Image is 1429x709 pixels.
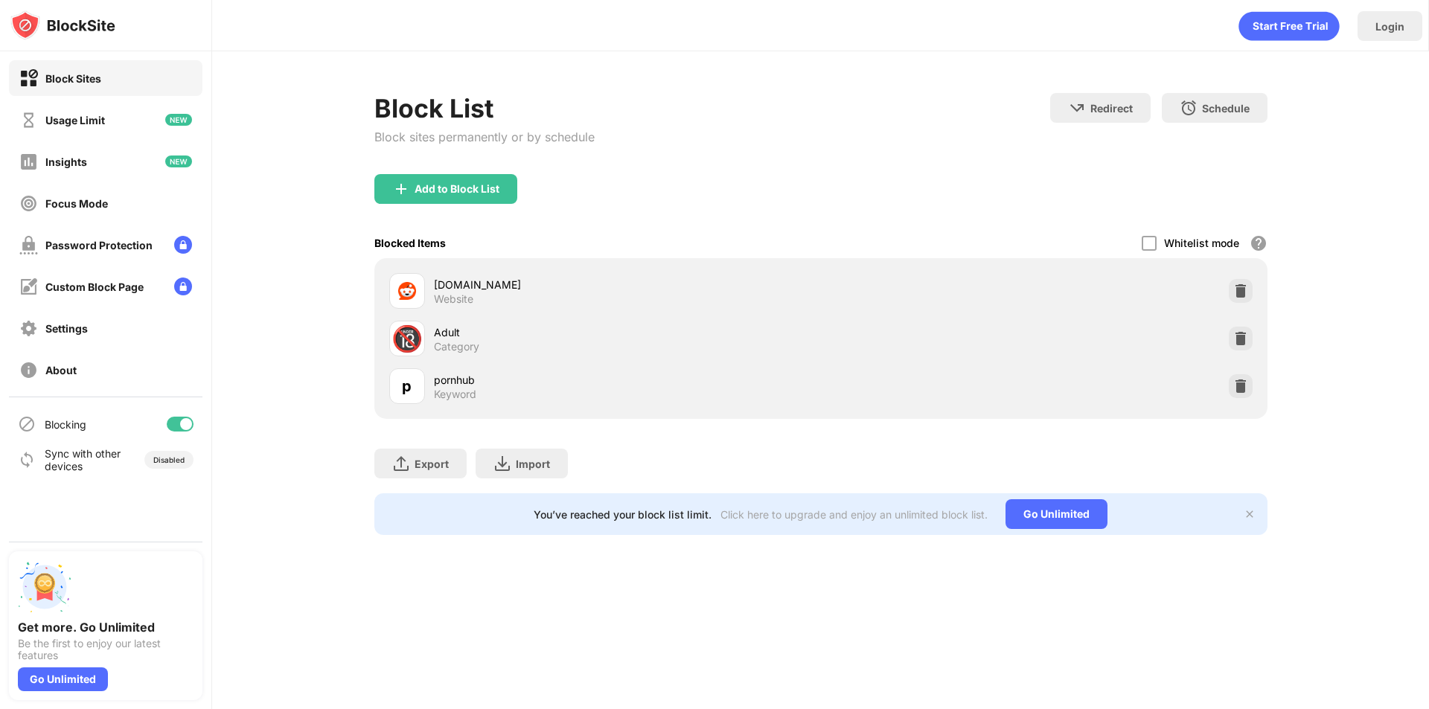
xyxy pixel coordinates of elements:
div: Custom Block Page [45,280,144,293]
div: Add to Block List [415,183,499,195]
img: about-off.svg [19,361,38,379]
div: Go Unlimited [1006,499,1107,529]
img: block-on.svg [19,69,38,88]
div: Website [434,292,473,306]
img: favicons [398,282,416,300]
div: Import [516,458,550,470]
img: focus-off.svg [19,194,38,213]
div: p [402,375,412,397]
div: [DOMAIN_NAME] [434,277,821,292]
div: Block Sites [45,72,101,85]
img: x-button.svg [1244,508,1256,520]
div: Redirect [1090,102,1133,115]
div: Sync with other devices [45,447,121,472]
div: Block sites permanently or by schedule [374,129,595,144]
div: You’ve reached your block list limit. [534,508,712,521]
div: Usage Limit [45,114,105,126]
div: Get more. Go Unlimited [18,620,194,635]
div: pornhub [434,372,821,388]
img: new-icon.svg [165,155,192,167]
img: settings-off.svg [19,319,38,338]
img: password-protection-off.svg [19,236,38,254]
div: Keyword [434,388,476,401]
div: Settings [45,322,88,335]
div: Schedule [1202,102,1250,115]
div: Be the first to enjoy our latest features [18,638,194,661]
img: lock-menu.svg [174,236,192,254]
div: Password Protection [45,239,153,251]
div: Export [415,458,449,470]
div: About [45,364,77,376]
div: Go Unlimited [18,667,108,691]
div: 🔞 [391,324,423,354]
div: Blocked Items [374,237,446,249]
div: Focus Mode [45,197,108,210]
img: sync-icon.svg [18,451,36,469]
div: Category [434,340,479,353]
div: Insights [45,155,87,168]
div: Login [1375,20,1404,33]
img: lock-menu.svg [174,277,192,295]
div: Whitelist mode [1164,237,1239,249]
img: blocking-icon.svg [18,415,36,433]
div: Adult [434,324,821,340]
img: new-icon.svg [165,114,192,126]
img: insights-off.svg [19,153,38,171]
div: Click here to upgrade and enjoy an unlimited block list. [720,508,988,521]
img: logo-blocksite.svg [10,10,115,40]
img: push-unlimited.svg [18,560,71,614]
img: customize-block-page-off.svg [19,277,38,296]
div: animation [1238,11,1340,41]
img: time-usage-off.svg [19,111,38,129]
div: Disabled [153,455,185,464]
div: Blocking [45,418,86,431]
div: Block List [374,93,595,123]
